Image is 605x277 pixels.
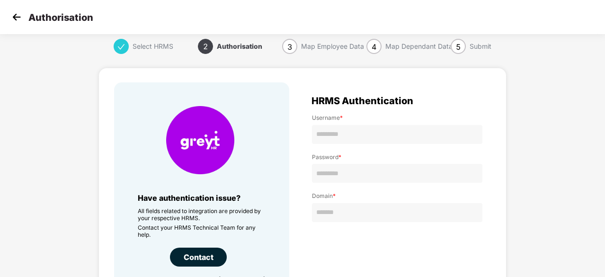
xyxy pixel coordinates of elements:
div: Authorisation [217,39,262,54]
img: HRMS Company Icon [166,106,234,174]
p: All fields related to integration are provided by your respective HRMS. [138,207,266,222]
span: check [117,43,125,51]
span: 3 [287,42,292,52]
label: Password [312,153,482,161]
div: Map Dependant Data [385,39,453,54]
label: Username [312,114,482,121]
div: Contact [170,248,227,267]
div: Submit [470,39,491,54]
div: Select HRMS [133,39,173,54]
span: HRMS Authentication [311,97,413,105]
label: Domain [312,192,482,199]
div: Map Employee Data [301,39,364,54]
span: Have authentication issue? [138,193,240,203]
p: Contact your HRMS Technical Team for any help. [138,224,266,238]
p: Authorisation [28,12,93,23]
span: 5 [456,42,461,52]
span: 2 [203,42,208,51]
img: svg+xml;base64,PHN2ZyB4bWxucz0iaHR0cDovL3d3dy53My5vcmcvMjAwMC9zdmciIHdpZHRoPSIzMCIgaGVpZ2h0PSIzMC... [9,10,24,24]
span: 4 [372,42,376,52]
